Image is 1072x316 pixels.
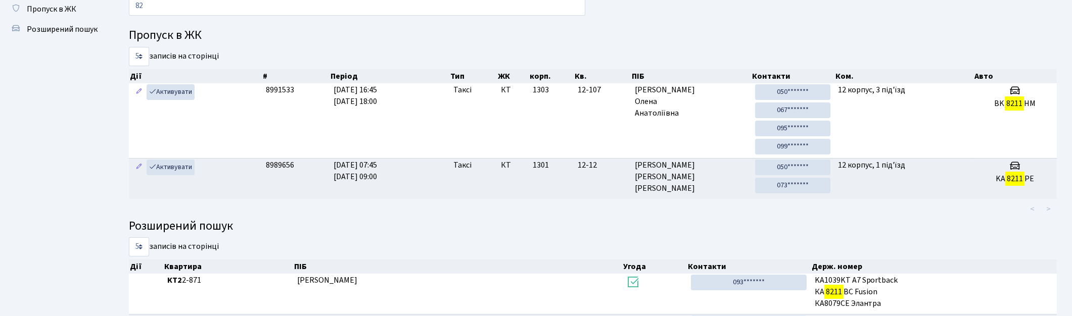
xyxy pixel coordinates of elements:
[266,84,294,95] span: 8991533
[1005,96,1024,111] mark: 8211
[297,275,357,286] span: [PERSON_NAME]
[27,4,76,15] span: Пропуск в ЖК
[453,84,472,96] span: Таксі
[129,237,149,256] select: записів на сторінці
[635,84,747,119] span: [PERSON_NAME] Олена Анатоліївна
[751,69,834,83] th: Контакти
[578,84,627,96] span: 12-107
[147,84,195,100] a: Активувати
[635,160,747,194] span: [PERSON_NAME] [PERSON_NAME] [PERSON_NAME]
[622,259,687,274] th: Угода
[163,259,293,274] th: Квартира
[266,160,294,171] span: 8989656
[631,69,752,83] th: ПІБ
[129,69,262,83] th: Дії
[1005,172,1024,186] mark: 8211
[167,275,182,286] b: КТ2
[129,28,1057,43] h4: Пропуск в ЖК
[578,160,627,171] span: 12-12
[977,99,1053,109] h5: BK HM
[529,69,574,83] th: корп.
[27,24,98,35] span: Розширений пошук
[147,160,195,175] a: Активувати
[334,84,377,107] span: [DATE] 16:45 [DATE] 18:00
[334,160,377,182] span: [DATE] 07:45 [DATE] 09:00
[838,84,906,95] span: 12 корпус, 3 під'їзд
[330,69,449,83] th: Період
[293,259,623,274] th: ПІБ
[453,160,472,171] span: Таксі
[129,47,219,66] label: записів на сторінці
[129,219,1057,234] h4: Розширений пошук
[815,275,1053,309] span: KA1039KT A7 Sportback КА ВС Fusion КА8079СЕ Элантра
[811,259,1057,274] th: Держ. номер
[262,69,330,83] th: #
[973,69,1057,83] th: Авто
[133,84,145,100] a: Редагувати
[501,84,525,96] span: КТ
[5,19,106,39] a: Розширений пошук
[133,160,145,175] a: Редагувати
[449,69,497,83] th: Тип
[824,285,844,299] mark: 8211
[129,259,163,274] th: Дії
[501,160,525,171] span: КТ
[977,174,1053,184] h5: KA PE
[533,84,549,95] span: 1303
[533,160,549,171] span: 1301
[129,47,149,66] select: записів на сторінці
[167,275,289,286] span: 2-871
[574,69,631,83] th: Кв.
[834,69,973,83] th: Ком.
[497,69,529,83] th: ЖК
[687,259,811,274] th: Контакти
[838,160,906,171] span: 12 корпус, 1 під'їзд
[129,237,219,256] label: записів на сторінці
